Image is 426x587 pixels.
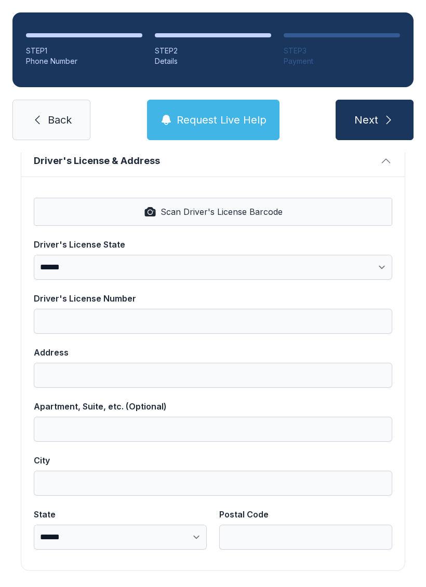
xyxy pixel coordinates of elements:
[34,471,392,496] input: City
[21,141,405,176] button: Driver's License & Address
[177,113,267,127] span: Request Live Help
[161,206,283,218] span: Scan Driver's License Barcode
[155,46,271,56] div: STEP 2
[26,56,142,66] div: Phone Number
[34,508,207,521] div: State
[284,46,400,56] div: STEP 3
[34,417,392,442] input: Apartment, Suite, etc. (Optional)
[34,309,392,334] input: Driver's License Number
[34,363,392,388] input: Address
[284,56,400,66] div: Payment
[26,46,142,56] div: STEP 1
[354,113,378,127] span: Next
[34,454,392,467] div: City
[34,525,207,550] select: State
[34,400,392,413] div: Apartment, Suite, etc. (Optional)
[34,154,376,168] span: Driver's License & Address
[34,346,392,359] div: Address
[219,525,392,550] input: Postal Code
[34,255,392,280] select: Driver's License State
[219,508,392,521] div: Postal Code
[48,113,72,127] span: Back
[34,238,392,251] div: Driver's License State
[155,56,271,66] div: Details
[34,292,392,305] div: Driver's License Number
